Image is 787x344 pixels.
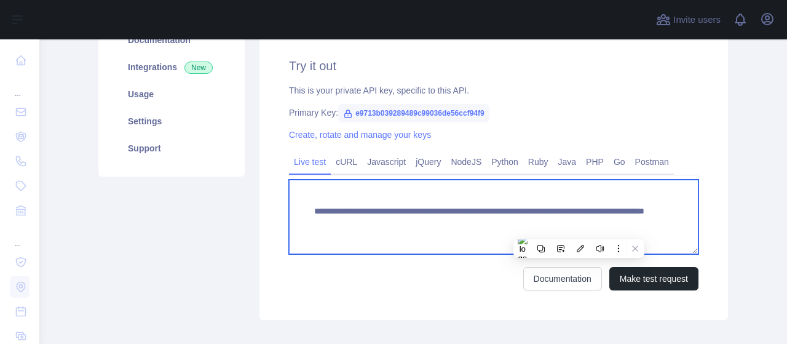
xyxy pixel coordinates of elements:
[609,267,698,290] button: Make test request
[10,224,30,249] div: ...
[630,152,674,172] a: Postman
[523,267,602,290] a: Documentation
[609,152,630,172] a: Go
[654,10,723,30] button: Invite users
[411,152,446,172] a: jQuery
[553,152,582,172] a: Java
[184,62,213,74] span: New
[113,81,230,108] a: Usage
[289,57,698,74] h2: Try it out
[289,106,698,119] div: Primary Key:
[523,152,553,172] a: Ruby
[113,26,230,54] a: Documentation
[289,130,431,140] a: Create, rotate and manage your keys
[289,152,331,172] a: Live test
[581,152,609,172] a: PHP
[113,108,230,135] a: Settings
[338,104,489,122] span: e9713b039289489c99036de56ccf94f9
[113,135,230,162] a: Support
[673,13,721,27] span: Invite users
[331,152,362,172] a: cURL
[113,54,230,81] a: Integrations New
[362,152,411,172] a: Javascript
[486,152,523,172] a: Python
[446,152,486,172] a: NodeJS
[10,74,30,98] div: ...
[289,84,698,97] div: This is your private API key, specific to this API.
